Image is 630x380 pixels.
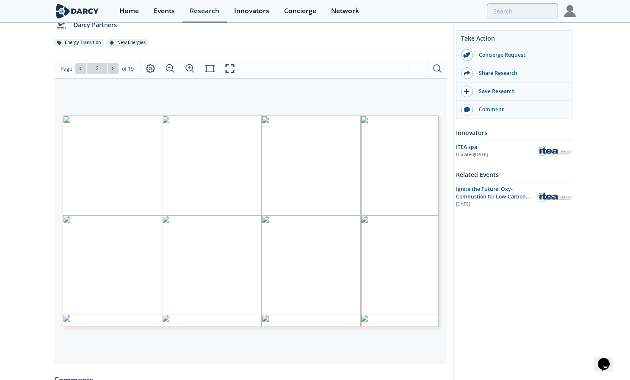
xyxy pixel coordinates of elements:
div: Events [154,8,175,14]
img: ITEA spa [537,145,572,157]
a: ITEA spa Updated[DATE] ITEA spa [456,143,572,158]
div: Network [331,8,359,14]
span: Ignite the Future: Oxy-Combustion for Low-Carbon Power [456,185,530,208]
div: Take Action [456,34,572,46]
div: Related Events [456,167,572,182]
iframe: chat widget [594,346,622,372]
div: Energy Transition [54,39,104,47]
div: Home [119,8,139,14]
div: Share Research [473,69,568,77]
div: Research [190,8,219,14]
div: [DATE] [456,201,531,208]
p: Darcy Partners [74,20,117,29]
div: Innovators [456,125,572,140]
input: Advanced Search [487,3,558,19]
div: Innovators [234,8,269,14]
img: Profile [564,5,576,17]
div: Updated [DATE] [456,151,537,158]
div: Comment [473,106,568,113]
div: Save Research [473,88,568,95]
div: Concierge [284,8,316,14]
img: ITEA spa [537,190,572,203]
div: ITEA spa [456,143,537,151]
div: Concierge Request [473,51,568,59]
img: logo-wide.svg [54,4,100,19]
a: Ignite the Future: Oxy-Combustion for Low-Carbon Power [DATE] ITEA spa [456,185,572,208]
div: New Energies [107,39,149,47]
